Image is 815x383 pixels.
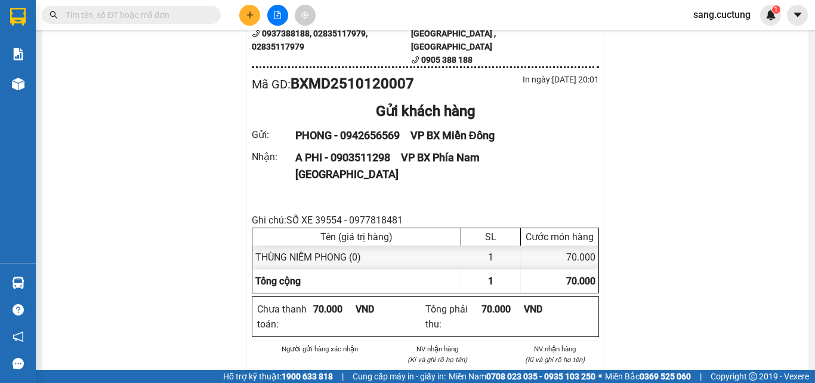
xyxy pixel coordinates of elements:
[6,66,14,75] span: environment
[787,5,808,26] button: caret-down
[50,11,58,19] span: search
[598,374,602,379] span: ⚪️
[411,16,526,51] b: Đường Võ Nguyên Giáp , Xã [GEOGRAPHIC_DATA] , [GEOGRAPHIC_DATA]
[13,358,24,369] span: message
[6,66,63,88] b: 339 Đinh Bộ Lĩnh, P26
[356,302,398,317] div: VND
[252,29,260,38] span: phone
[10,8,26,26] img: logo-vxr
[488,275,493,287] span: 1
[13,331,24,342] span: notification
[700,370,702,383] span: |
[792,10,803,20] span: caret-down
[765,10,776,20] img: icon-new-feature
[393,344,482,354] li: NV nhận hàng
[605,370,691,383] span: Miền Bắc
[295,127,585,144] div: PHONG - 0942656569 VP BX Miền Đông
[12,48,24,60] img: solution-icon
[524,302,566,317] div: VND
[282,372,333,381] strong: 1900 633 818
[12,78,24,90] img: warehouse-icon
[295,149,585,183] div: A PHI - 0903511298 VP BX Phía Nam [GEOGRAPHIC_DATA]
[684,7,760,22] span: sang.cuctung
[223,370,333,383] span: Hỗ trợ kỹ thuật:
[12,277,24,289] img: warehouse-icon
[481,302,524,317] div: 70.000
[774,5,778,14] span: 1
[295,5,316,26] button: aim
[66,8,206,22] input: Tìm tên, số ĐT hoặc mã đơn
[276,344,365,354] li: Người gửi hàng xác nhận
[6,51,82,64] li: VP BX Miền Đông
[449,370,595,383] span: Miền Nam
[291,75,414,92] b: BXMD2510120007
[267,5,288,26] button: file-add
[273,11,282,19] span: file-add
[252,100,599,123] div: Gửi khách hàng
[524,231,595,243] div: Cước món hàng
[421,55,473,65] b: 0905 388 188
[257,302,313,332] div: Chưa thanh toán :
[425,302,481,332] div: Tổng phải thu :
[252,149,295,164] div: Nhận :
[82,51,159,90] li: VP BX Phía Nam [GEOGRAPHIC_DATA]
[255,275,301,287] span: Tổng cộng
[486,372,595,381] strong: 0708 023 035 - 0935 103 250
[461,246,521,269] div: 1
[13,304,24,315] span: question-circle
[255,252,361,263] span: THÙNG NIÊM PHONG (0)
[566,275,595,287] span: 70.000
[411,56,419,64] span: phone
[772,5,780,14] sup: 1
[342,370,344,383] span: |
[464,231,517,243] div: SL
[255,231,458,243] div: Tên (giá trị hàng)
[407,356,467,364] i: (Kí và ghi rõ họ tên)
[510,344,599,354] li: NV nhận hàng
[521,246,598,269] div: 70.000
[252,127,295,142] div: Gửi :
[252,77,291,91] span: Mã GD :
[525,356,585,364] i: (Kí và ghi rõ họ tên)
[640,372,691,381] strong: 0369 525 060
[252,213,599,228] div: Ghi chú: SỐ XE 39554 - 0977818481
[239,5,260,26] button: plus
[313,302,356,317] div: 70.000
[749,372,757,381] span: copyright
[6,6,173,29] li: Cúc Tùng
[246,11,254,19] span: plus
[425,73,599,86] div: In ngày: [DATE] 20:01
[353,370,446,383] span: Cung cấp máy in - giấy in:
[301,11,309,19] span: aim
